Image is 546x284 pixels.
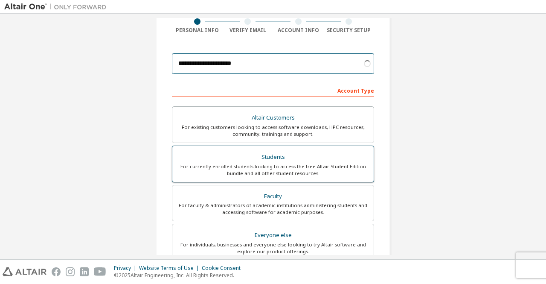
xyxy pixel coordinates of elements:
[177,112,369,124] div: Altair Customers
[177,202,369,216] div: For faculty & administrators of academic institutions administering students and accessing softwa...
[177,163,369,177] div: For currently enrolled students looking to access the free Altair Student Edition bundle and all ...
[4,3,111,11] img: Altair One
[52,267,61,276] img: facebook.svg
[202,265,246,272] div: Cookie Consent
[223,27,273,34] div: Verify Email
[3,267,46,276] img: altair_logo.svg
[172,27,223,34] div: Personal Info
[139,265,202,272] div: Website Terms of Use
[177,151,369,163] div: Students
[324,27,375,34] div: Security Setup
[177,124,369,138] div: For existing customers looking to access software downloads, HPC resources, community, trainings ...
[66,267,75,276] img: instagram.svg
[177,229,369,241] div: Everyone else
[94,267,106,276] img: youtube.svg
[172,83,374,97] div: Account Type
[114,265,139,272] div: Privacy
[80,267,89,276] img: linkedin.svg
[114,272,246,279] p: © 2025 Altair Engineering, Inc. All Rights Reserved.
[177,190,369,202] div: Faculty
[273,27,324,34] div: Account Info
[177,241,369,255] div: For individuals, businesses and everyone else looking to try Altair software and explore our prod...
